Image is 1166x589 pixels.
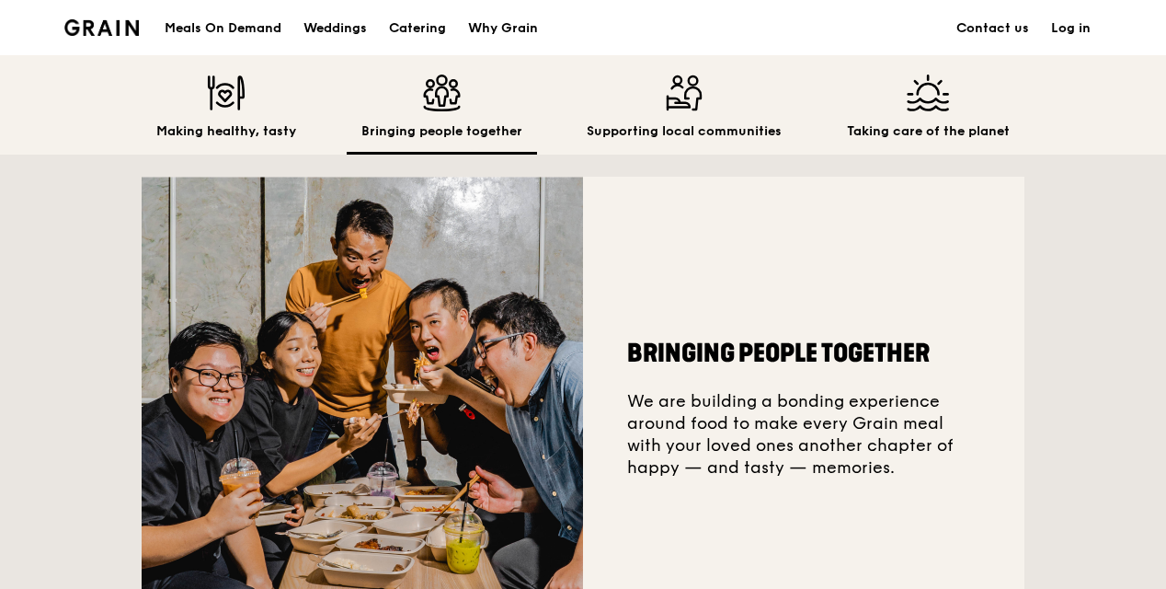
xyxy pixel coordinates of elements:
div: Meals On Demand [165,1,281,56]
a: Weddings [292,1,378,56]
a: Contact us [945,1,1040,56]
a: Catering [378,1,457,56]
div: Catering [389,1,446,56]
h2: Bringing people together [627,337,980,370]
h2: Bringing people together [361,122,522,141]
h2: Making healthy, tasty [156,122,296,141]
a: Why Grain [457,1,549,56]
img: Taking care of the planet [847,75,1010,111]
a: Log in [1040,1,1102,56]
h2: Supporting local communities [587,122,782,141]
h2: Taking care of the planet [847,122,1010,141]
div: Weddings [303,1,367,56]
img: Grain [64,19,139,36]
img: Supporting local communities [587,75,782,111]
img: Bringing people together [361,75,522,111]
div: Why Grain [468,1,538,56]
img: Making healthy, tasty [156,75,296,111]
